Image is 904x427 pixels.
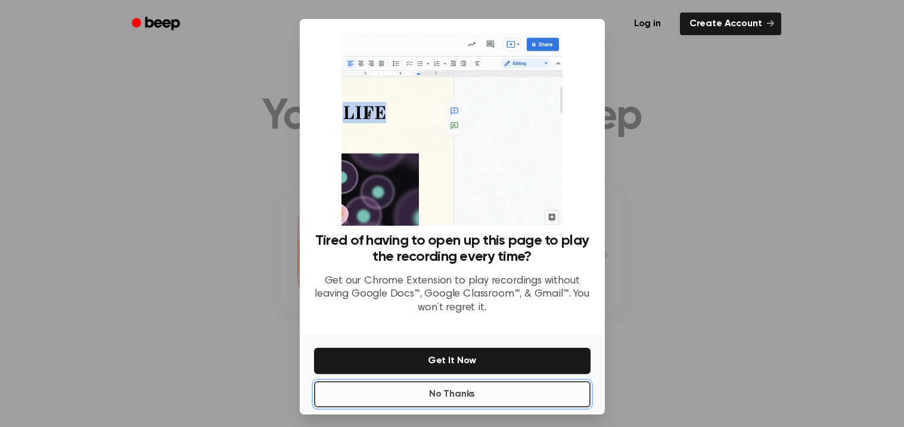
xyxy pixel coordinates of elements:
[622,10,673,38] a: Log in
[314,348,591,374] button: Get It Now
[341,33,563,226] img: Beep extension in action
[314,233,591,265] h3: Tired of having to open up this page to play the recording every time?
[314,381,591,407] button: No Thanks
[314,275,591,315] p: Get our Chrome Extension to play recordings without leaving Google Docs™, Google Classroom™, & Gm...
[680,13,781,35] a: Create Account
[123,13,191,36] a: Beep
